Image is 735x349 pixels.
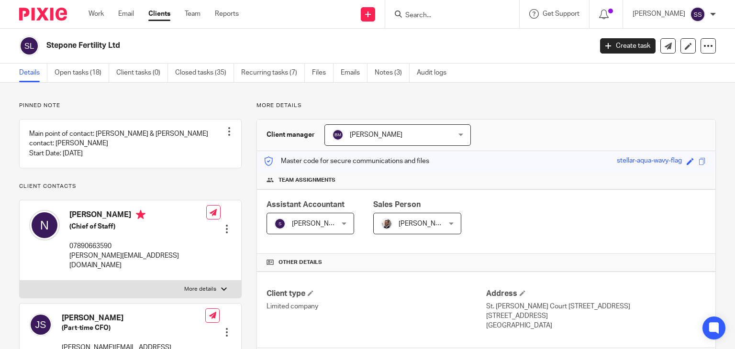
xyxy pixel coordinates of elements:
p: St. [PERSON_NAME] Court [STREET_ADDRESS] [486,302,706,311]
h4: [PERSON_NAME] [69,210,206,222]
img: Pixie [19,8,67,21]
img: Matt%20Circle.png [381,218,392,229]
h2: Stepone Fertility Ltd [46,41,478,51]
a: Team [185,9,200,19]
img: svg%3E [29,210,60,240]
h4: Client type [267,289,486,299]
span: [PERSON_NAME] [350,131,402,138]
span: Sales Person [373,201,421,208]
a: Recurring tasks (7) [241,64,305,82]
span: Get Support [543,11,579,17]
p: More details [184,285,216,293]
span: Assistant Accountant [267,201,345,208]
img: svg%3E [274,218,286,229]
p: Master code for secure communications and files [264,156,429,166]
p: [GEOGRAPHIC_DATA] [486,321,706,330]
a: Open tasks (18) [55,64,109,82]
a: Emails [341,64,367,82]
a: Files [312,64,334,82]
img: svg%3E [332,129,344,141]
p: Limited company [267,302,486,311]
h4: Address [486,289,706,299]
p: [STREET_ADDRESS] [486,311,706,321]
a: Audit logs [417,64,454,82]
span: Other details [278,259,322,266]
a: Clients [148,9,170,19]
span: [PERSON_NAME] [399,220,451,227]
span: Team assignments [278,176,335,184]
h4: [PERSON_NAME] [62,313,205,323]
p: Pinned note [19,102,242,109]
i: Primary [136,210,145,219]
p: [PERSON_NAME][EMAIL_ADDRESS][DOMAIN_NAME] [69,251,206,271]
img: svg%3E [29,313,52,336]
a: Reports [215,9,239,19]
p: More details [256,102,716,109]
a: Email [118,9,134,19]
a: Closed tasks (35) [175,64,234,82]
p: [PERSON_NAME] [633,9,685,19]
h5: (Chief of Staff) [69,222,206,231]
img: svg%3E [690,7,705,22]
a: Create task [600,38,656,54]
a: Work [89,9,104,19]
span: [PERSON_NAME] B [292,220,350,227]
div: stellar-aqua-wavy-flag [617,156,682,167]
p: 07890663590 [69,241,206,251]
a: Details [19,64,47,82]
p: Client contacts [19,183,242,190]
a: Notes (3) [375,64,410,82]
input: Search [404,11,490,20]
a: Client tasks (0) [116,64,168,82]
img: svg%3E [19,36,39,56]
h5: (Part-time CFO) [62,323,205,333]
h3: Client manager [267,130,315,140]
